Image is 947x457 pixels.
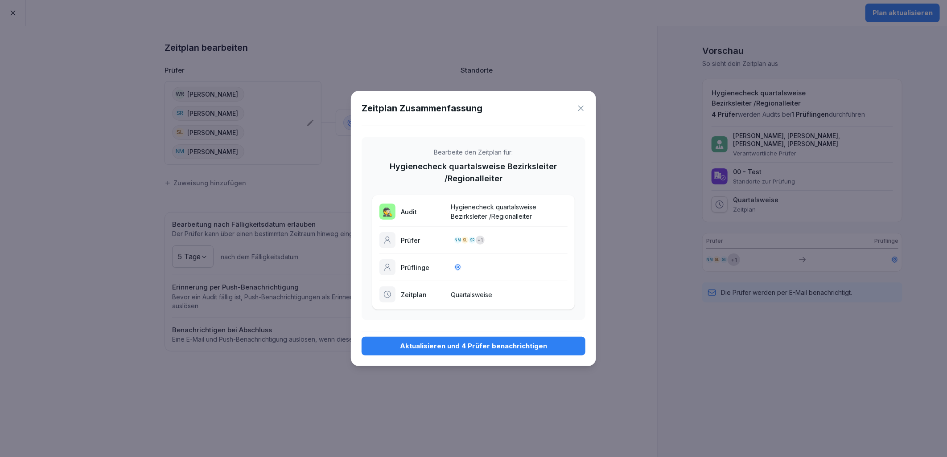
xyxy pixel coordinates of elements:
[461,237,469,244] div: SL
[369,341,578,351] div: Aktualisieren und 4 Prüfer benachrichtigen
[401,290,445,299] p: Zeitplan
[401,236,445,245] p: Prüfer
[454,237,461,244] div: NM
[362,337,585,355] button: Aktualisieren und 4 Prüfer benachrichtigen
[434,147,513,157] p: Bearbeite den Zeitplan für:
[469,237,476,244] div: SR
[401,263,445,272] p: Prüflinge
[372,160,575,184] p: Hygienecheck quartalsweise Bezirksleiter /Regionalleiter
[476,236,485,245] div: + 1
[401,207,445,216] p: Audit
[451,290,568,299] p: Quartalsweise
[451,202,568,221] p: Hygienecheck quartalsweise Bezirksleiter /Regionalleiter
[362,102,482,115] h1: Zeitplan Zusammenfassung
[383,206,392,218] p: 🕵️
